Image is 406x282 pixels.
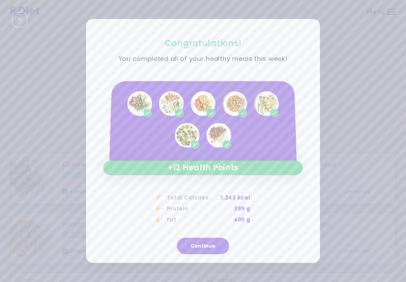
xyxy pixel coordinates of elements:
[156,214,177,225] div: Fat
[234,214,250,225] div: 405 g
[156,192,209,203] div: Total Calories
[103,38,303,48] h2: Congratulations!
[234,203,250,214] div: 399 g
[103,161,303,175] div: +12 Health Points
[103,54,303,65] p: You completed all of your healthy meals this week!
[156,203,188,214] div: Protein
[177,238,229,254] button: Continue
[220,192,250,203] div: 7,243 kcal
[12,12,27,27] div: Close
